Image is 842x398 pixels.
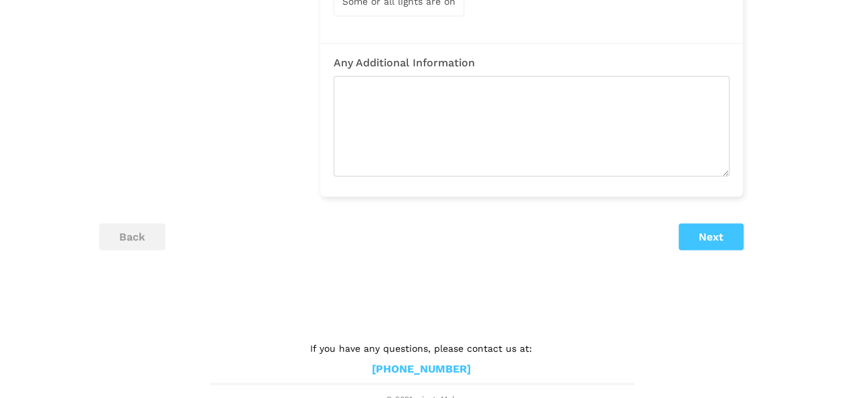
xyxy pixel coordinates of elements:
[334,57,729,69] h3: Any Additional Information
[210,340,632,355] p: If you have any questions, please contact us at:
[679,223,744,250] button: Next
[372,362,471,376] a: [PHONE_NUMBER]
[99,223,165,250] button: back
